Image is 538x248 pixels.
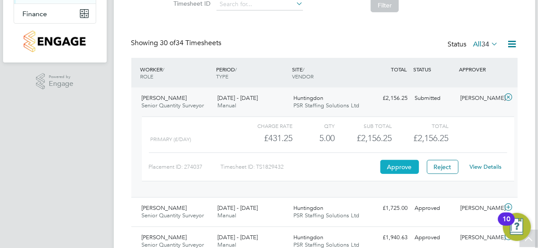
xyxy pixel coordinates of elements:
div: Placement ID: 274037 [149,160,220,174]
button: Approve [380,160,419,174]
span: [PERSON_NAME] [142,204,187,212]
div: 5.00 [292,131,335,145]
div: Approved [412,230,457,245]
div: Total [392,120,448,131]
span: [DATE] - [DATE] [217,204,258,212]
div: SITE [290,61,366,84]
span: TYPE [216,73,228,80]
div: Timesheet ID: TS1829432 [220,160,378,174]
span: 30 of [160,39,176,47]
span: Powered by [49,73,73,81]
div: Showing [131,39,224,48]
div: 10 [502,219,510,230]
span: Huntingdon [293,234,323,241]
span: / [235,66,237,73]
span: VENDOR [292,73,314,80]
div: Sub Total [335,120,392,131]
div: [PERSON_NAME] [457,201,502,216]
button: Reject [427,160,459,174]
div: £1,940.63 [366,230,412,245]
span: [PERSON_NAME] [142,94,187,102]
div: £1,725.00 [366,201,412,216]
div: £2,156.25 [366,91,412,106]
span: TOTAL [391,66,407,73]
div: [PERSON_NAME] [457,91,502,106]
span: £2,156.25 [413,133,448,143]
span: Finance [23,10,47,18]
span: Manual [217,102,236,109]
span: Manual [217,212,236,219]
label: All [473,40,498,49]
span: [PERSON_NAME] [142,234,187,241]
span: Primary (£/day) [151,136,191,142]
a: View Details [469,163,502,170]
span: 34 [482,40,490,49]
button: Finance [14,4,96,23]
span: Senior Quantity Surveyor [142,102,204,109]
div: PERIOD [214,61,290,84]
div: WORKER [138,61,214,84]
div: Submitted [412,91,457,106]
span: PSR Staffing Solutions Ltd [293,212,359,219]
span: [DATE] - [DATE] [217,234,258,241]
span: / [303,66,304,73]
img: countryside-properties-logo-retina.png [24,31,86,52]
div: £431.25 [235,131,292,145]
span: ROLE [141,73,154,80]
span: Huntingdon [293,94,323,102]
span: 34 Timesheets [160,39,222,47]
a: Go to home page [14,31,96,52]
div: Charge rate [235,120,292,131]
span: / [163,66,165,73]
div: £2,156.25 [335,131,392,145]
a: Powered byEngage [36,73,73,90]
button: Open Resource Center, 10 new notifications [503,213,531,241]
div: STATUS [412,61,457,77]
div: [PERSON_NAME] [457,230,502,245]
div: APPROVER [457,61,502,77]
div: Approved [412,201,457,216]
div: Status [448,39,500,51]
span: Senior Quantity Surveyor [142,212,204,219]
div: QTY [292,120,335,131]
span: Engage [49,80,73,88]
span: Huntingdon [293,204,323,212]
span: PSR Staffing Solutions Ltd [293,102,359,109]
span: [DATE] - [DATE] [217,94,258,102]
